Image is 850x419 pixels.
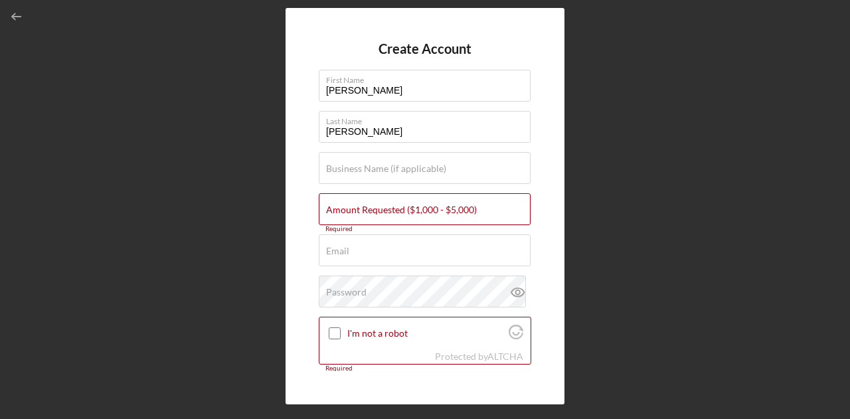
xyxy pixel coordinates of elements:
[326,70,531,85] label: First Name
[509,330,523,341] a: Visit Altcha.org
[319,365,531,373] div: Required
[487,351,523,362] a: Visit Altcha.org
[347,328,505,339] label: I'm not a robot
[435,351,523,362] div: Protected by
[326,246,349,256] label: Email
[326,287,367,297] label: Password
[326,112,531,126] label: Last Name
[326,205,477,215] label: Amount Requested ($1,000 - $5,000)
[319,225,531,233] div: Required
[326,163,446,174] label: Business Name (if applicable)
[379,41,471,56] h4: Create Account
